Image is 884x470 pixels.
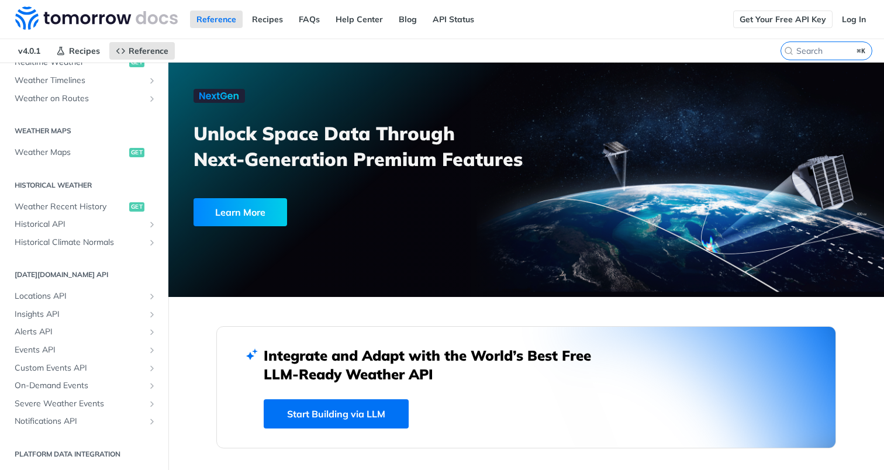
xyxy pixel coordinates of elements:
a: Learn More [194,198,469,226]
span: On-Demand Events [15,380,144,392]
a: Realtime Weatherget [9,54,160,71]
span: Events API [15,344,144,356]
a: Severe Weather EventsShow subpages for Severe Weather Events [9,395,160,413]
span: Custom Events API [15,362,144,374]
a: Blog [392,11,423,28]
a: Notifications APIShow subpages for Notifications API [9,413,160,430]
a: Historical Climate NormalsShow subpages for Historical Climate Normals [9,234,160,251]
span: get [129,58,144,67]
span: v4.0.1 [12,42,47,60]
kbd: ⌘K [854,45,869,57]
div: Learn More [194,198,287,226]
h2: [DATE][DOMAIN_NAME] API [9,269,160,280]
img: NextGen [194,89,245,103]
a: FAQs [292,11,326,28]
span: Reference [129,46,168,56]
a: On-Demand EventsShow subpages for On-Demand Events [9,377,160,395]
span: Notifications API [15,416,144,427]
span: Historical API [15,219,144,230]
span: Locations API [15,291,144,302]
a: Reference [190,11,243,28]
a: Weather Mapsget [9,144,160,161]
button: Show subpages for Insights API [147,310,157,319]
button: Show subpages for On-Demand Events [147,381,157,390]
span: Alerts API [15,326,144,338]
button: Show subpages for Weather Timelines [147,76,157,85]
h2: Integrate and Adapt with the World’s Best Free LLM-Ready Weather API [264,346,609,383]
span: Recipes [69,46,100,56]
span: get [129,202,144,212]
a: Events APIShow subpages for Events API [9,341,160,359]
span: Weather Maps [15,147,126,158]
button: Show subpages for Severe Weather Events [147,399,157,409]
h2: Historical Weather [9,180,160,191]
span: Insights API [15,309,144,320]
a: Recipes [50,42,106,60]
button: Show subpages for Historical Climate Normals [147,238,157,247]
button: Show subpages for Notifications API [147,417,157,426]
span: Realtime Weather [15,57,126,68]
a: Start Building via LLM [264,399,409,428]
a: Log In [835,11,872,28]
a: Locations APIShow subpages for Locations API [9,288,160,305]
svg: Search [784,46,793,56]
button: Show subpages for Custom Events API [147,364,157,373]
img: Tomorrow.io Weather API Docs [15,6,178,30]
a: Custom Events APIShow subpages for Custom Events API [9,360,160,377]
a: Weather Recent Historyget [9,198,160,216]
span: Historical Climate Normals [15,237,144,248]
h2: Weather Maps [9,126,160,136]
h3: Unlock Space Data Through Next-Generation Premium Features [194,120,539,172]
h2: Platform DATA integration [9,449,160,459]
a: Historical APIShow subpages for Historical API [9,216,160,233]
button: Show subpages for Events API [147,345,157,355]
button: Show subpages for Historical API [147,220,157,229]
button: Show subpages for Alerts API [147,327,157,337]
button: Show subpages for Locations API [147,292,157,301]
a: Help Center [329,11,389,28]
span: Weather Timelines [15,75,144,87]
button: Show subpages for Weather on Routes [147,94,157,103]
a: Insights APIShow subpages for Insights API [9,306,160,323]
a: Weather TimelinesShow subpages for Weather Timelines [9,72,160,89]
span: Severe Weather Events [15,398,144,410]
span: get [129,148,144,157]
a: Weather on RoutesShow subpages for Weather on Routes [9,90,160,108]
span: Weather on Routes [15,93,144,105]
a: Get Your Free API Key [733,11,833,28]
a: Recipes [246,11,289,28]
a: Reference [109,42,175,60]
span: Weather Recent History [15,201,126,213]
a: Alerts APIShow subpages for Alerts API [9,323,160,341]
a: API Status [426,11,481,28]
